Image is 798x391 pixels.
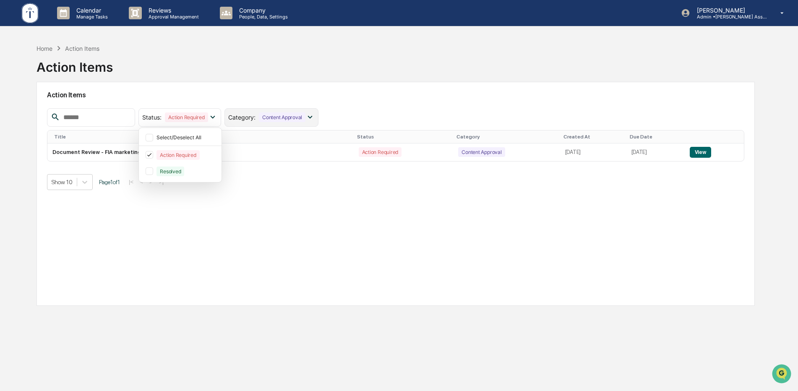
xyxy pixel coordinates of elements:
[57,102,107,117] a: 🗄️Attestations
[17,122,53,130] span: Data Lookup
[54,134,350,140] div: Title
[99,179,120,185] span: Page 1 of 1
[690,14,768,20] p: Admin • [PERSON_NAME] Asset Management LLC
[70,14,112,20] p: Manage Tasks
[8,123,15,129] div: 🔎
[69,106,104,114] span: Attestations
[165,112,208,122] div: Action Required
[143,67,153,77] button: Start new chat
[17,106,54,114] span: Preclearance
[232,7,292,14] p: Company
[37,45,52,52] div: Home
[156,150,199,160] div: Action Required
[29,73,106,79] div: We're available if you need us!
[20,2,40,25] img: logo
[357,134,450,140] div: Status
[5,118,56,133] a: 🔎Data Lookup
[5,102,57,117] a: 🖐️Preclearance
[65,45,99,52] div: Action Items
[156,167,184,176] div: Resolved
[626,143,685,161] td: [DATE]
[259,112,305,122] div: Content Approval
[70,7,112,14] p: Calendar
[232,14,292,20] p: People, Data, Settings
[126,178,136,185] button: |<
[690,147,711,158] button: View
[456,134,556,140] div: Category
[61,107,68,113] div: 🗄️
[37,53,113,75] div: Action Items
[47,91,744,99] h2: Action Items
[630,134,681,140] div: Due Date
[142,114,162,121] span: Status :
[359,147,402,157] div: Action Required
[29,64,138,73] div: Start new chat
[458,147,505,157] div: Content Approval
[156,134,216,141] div: Select/Deselect All
[59,142,102,149] a: Powered byPylon
[8,64,23,79] img: 1746055101610-c473b297-6a78-478c-a979-82029cc54cd1
[771,363,794,386] iframe: Open customer support
[560,143,626,161] td: [DATE]
[690,149,711,155] a: View
[142,7,203,14] p: Reviews
[228,114,256,121] span: Category :
[563,134,623,140] div: Created At
[8,18,153,31] p: How can we help?
[8,107,15,113] div: 🖐️
[137,178,146,185] button: <
[142,14,203,20] p: Approval Management
[690,7,768,14] p: [PERSON_NAME]
[47,143,354,161] td: Document Review - FIA marketing video - [PERSON_NAME]
[83,142,102,149] span: Pylon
